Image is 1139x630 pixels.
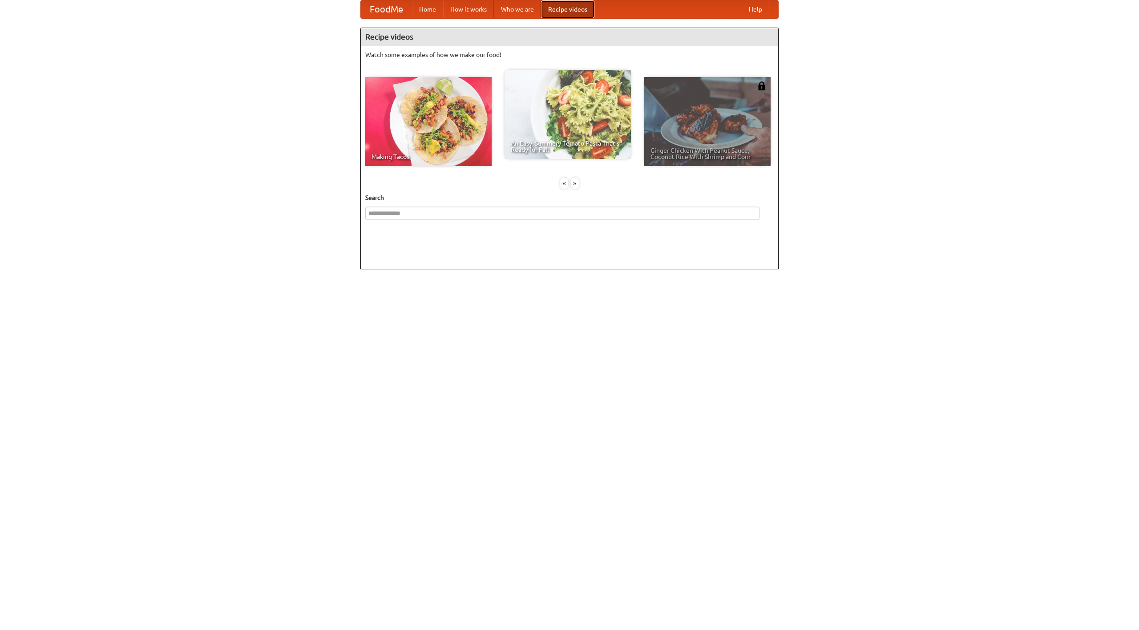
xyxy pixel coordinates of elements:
a: An Easy, Summery Tomato Pasta That's Ready for Fall [505,70,631,159]
a: Help [742,0,769,18]
a: Recipe videos [541,0,594,18]
a: FoodMe [361,0,412,18]
a: Who we are [494,0,541,18]
h4: Recipe videos [361,28,778,46]
a: How it works [443,0,494,18]
div: « [560,178,568,189]
a: Home [412,0,443,18]
p: Watch some examples of how we make our food! [365,50,774,59]
span: An Easy, Summery Tomato Pasta That's Ready for Fall [511,140,625,153]
a: Making Tacos [365,77,492,166]
div: » [571,178,579,189]
img: 483408.png [757,81,766,90]
span: Making Tacos [372,154,485,160]
h5: Search [365,193,774,202]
